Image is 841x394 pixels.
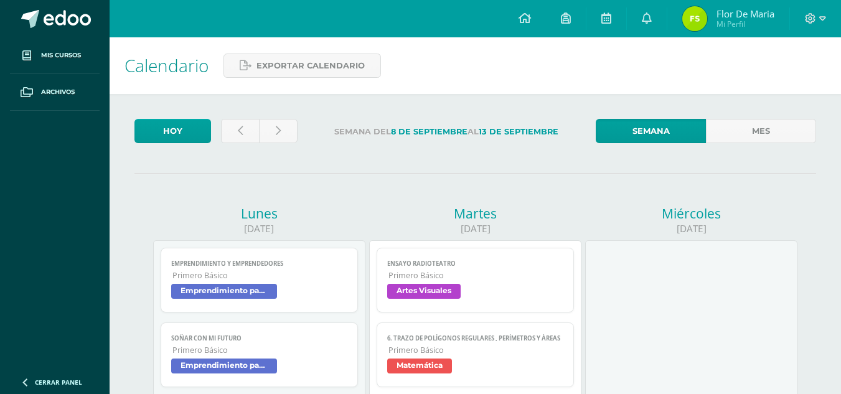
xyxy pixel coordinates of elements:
[706,119,816,143] a: Mes
[153,205,365,222] div: Lunes
[387,260,563,268] span: Ensayo radioteatro
[161,322,357,387] a: soñar con mi futuroPrimero BásicoEmprendimiento para la Productividad
[153,222,365,235] div: [DATE]
[377,322,573,387] a: 6. Trazo de polígonos regulares , perímetros y áreasPrimero BásicoMatemática
[161,248,357,312] a: Emprendimiento y emprendedoresPrimero BásicoEmprendimiento para la Productividad
[387,359,452,373] span: Matemática
[35,378,82,387] span: Cerrar panel
[388,270,563,281] span: Primero Básico
[369,205,581,222] div: Martes
[308,119,586,144] label: Semana del al
[387,334,563,342] span: 6. Trazo de polígonos regulares , perímetros y áreas
[171,359,277,373] span: Emprendimiento para la Productividad
[172,270,347,281] span: Primero Básico
[585,222,797,235] div: [DATE]
[10,74,100,111] a: Archivos
[172,345,347,355] span: Primero Básico
[10,37,100,74] a: Mis cursos
[171,334,347,342] span: soñar con mi futuro
[596,119,706,143] a: Semana
[585,205,797,222] div: Miércoles
[377,248,573,312] a: Ensayo radioteatroPrimero BásicoArtes Visuales
[479,127,558,136] strong: 13 de Septiembre
[256,54,365,77] span: Exportar calendario
[223,54,381,78] a: Exportar calendario
[41,87,75,97] span: Archivos
[682,6,707,31] img: eef8e79c52cc7be18704894bf856b7fa.png
[716,7,774,20] span: Flor de Maria
[41,50,81,60] span: Mis cursos
[134,119,211,143] a: Hoy
[388,345,563,355] span: Primero Básico
[369,222,581,235] div: [DATE]
[387,284,461,299] span: Artes Visuales
[171,284,277,299] span: Emprendimiento para la Productividad
[391,127,467,136] strong: 8 de Septiembre
[171,260,347,268] span: Emprendimiento y emprendedores
[716,19,774,29] span: Mi Perfil
[125,54,209,77] span: Calendario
